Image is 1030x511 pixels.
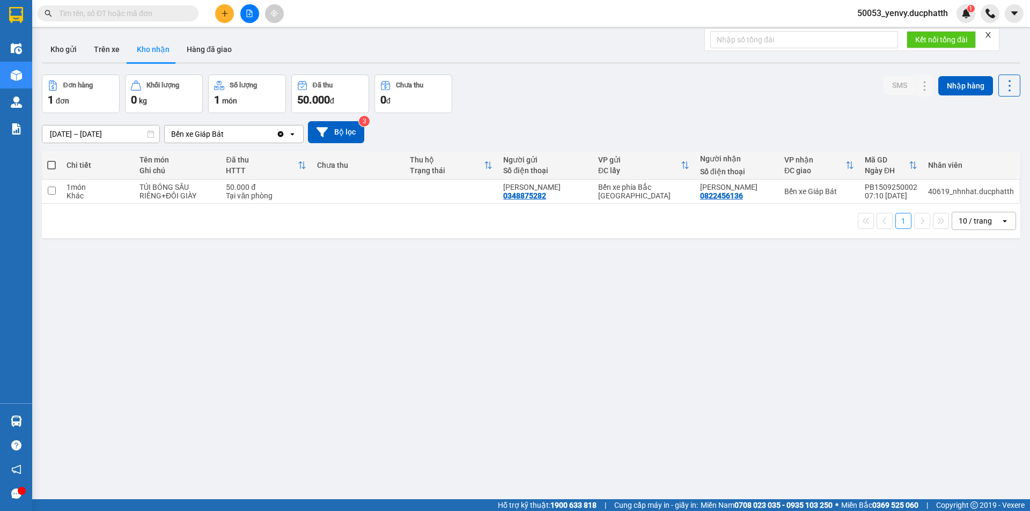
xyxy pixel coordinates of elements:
button: Số lượng1món [208,75,286,113]
div: 07:10 [DATE] [865,191,917,200]
div: 50.000 đ [226,183,306,191]
div: Thu hộ [410,155,484,164]
div: C Hương [503,183,587,191]
span: đ [330,97,334,105]
span: 50.000 [297,93,330,106]
img: logo-vxr [9,7,23,23]
div: Đã thu [313,82,333,89]
svg: open [1000,217,1009,225]
div: Khác [67,191,129,200]
div: VP gửi [598,155,681,164]
div: 10 / trang [959,216,992,226]
input: Tìm tên, số ĐT hoặc mã đơn [59,8,186,19]
button: 1 [895,213,911,229]
button: Nhập hàng [938,76,993,95]
th: Toggle SortBy [779,151,859,180]
button: plus [215,4,234,23]
span: Miền Bắc [841,499,918,511]
th: Toggle SortBy [220,151,311,180]
img: warehouse-icon [11,70,22,81]
button: Đã thu50.000đ [291,75,369,113]
th: Toggle SortBy [859,151,923,180]
span: món [222,97,237,105]
div: Bến xe phía Bắc [GEOGRAPHIC_DATA] [598,183,689,200]
img: warehouse-icon [11,97,22,108]
span: caret-down [1010,9,1019,18]
div: Số điện thoại [503,166,587,175]
div: Số điện thoại [700,167,774,176]
strong: 0369 525 060 [872,501,918,509]
span: 1 [48,93,54,106]
span: 1 [969,5,973,12]
div: 1 món [67,183,129,191]
div: ĐC giao [784,166,845,175]
div: Người gửi [503,155,587,164]
span: Miền Nam [701,499,833,511]
div: Mã GD [865,155,909,164]
div: Nhân viên [928,161,1014,169]
button: Kết nối tổng đài [907,31,976,48]
span: notification [11,464,21,475]
button: file-add [240,4,259,23]
strong: 1900 633 818 [550,501,597,509]
span: aim [270,10,278,17]
img: icon-new-feature [961,9,971,18]
span: 0 [131,93,137,106]
div: Khối lượng [146,82,179,89]
div: 0348875282 [503,191,546,200]
div: Tại văn phòng [226,191,306,200]
div: Chi tiết [67,161,129,169]
span: question-circle [11,440,21,450]
button: Bộ lọc [308,121,364,143]
span: Kết nối tổng đài [915,34,967,46]
div: ĐC lấy [598,166,681,175]
span: ⚪️ [835,503,838,507]
input: Nhập số tổng đài [710,31,898,48]
span: Cung cấp máy in - giấy in: [614,499,698,511]
div: TÚI BÓNG SẦU RIÊNG+ĐÔI GIÀY [139,183,216,200]
div: Ngày ĐH [865,166,909,175]
span: 0 [380,93,386,106]
button: Đơn hàng1đơn [42,75,120,113]
div: Bến xe Giáp Bát [171,129,224,139]
div: Ghi chú [139,166,216,175]
span: close [984,31,992,39]
span: đơn [56,97,69,105]
span: search [45,10,52,17]
button: SMS [884,76,916,95]
div: 0822456136 [700,191,743,200]
button: Kho nhận [128,36,178,62]
button: Chưa thu0đ [374,75,452,113]
span: | [605,499,606,511]
th: Toggle SortBy [404,151,498,180]
svg: Clear value [276,130,285,138]
button: Khối lượng0kg [125,75,203,113]
div: PB1509250002 [865,183,917,191]
img: phone-icon [985,9,995,18]
div: VP nhận [784,155,845,164]
div: Đơn hàng [63,82,93,89]
span: file-add [246,10,253,17]
button: Trên xe [85,36,128,62]
span: | [926,499,928,511]
span: đ [386,97,391,105]
input: Select a date range. [42,125,159,143]
button: aim [265,4,284,23]
strong: 0708 023 035 - 0935 103 250 [734,501,833,509]
button: Hàng đã giao [178,36,240,62]
div: Đã thu [226,155,297,164]
span: plus [221,10,229,17]
input: Selected Bến xe Giáp Bát. [225,129,226,139]
sup: 1 [967,5,975,12]
div: Chưa thu [396,82,423,89]
div: Người nhận [700,154,774,163]
span: Hỗ trợ kỹ thuật: [498,499,597,511]
sup: 3 [359,116,370,127]
img: warehouse-icon [11,416,22,427]
button: caret-down [1005,4,1024,23]
img: warehouse-icon [11,43,22,54]
div: Bến xe Giáp Bát [784,187,854,196]
div: Tên món [139,155,216,164]
svg: open [288,130,297,138]
button: Kho gửi [42,36,85,62]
